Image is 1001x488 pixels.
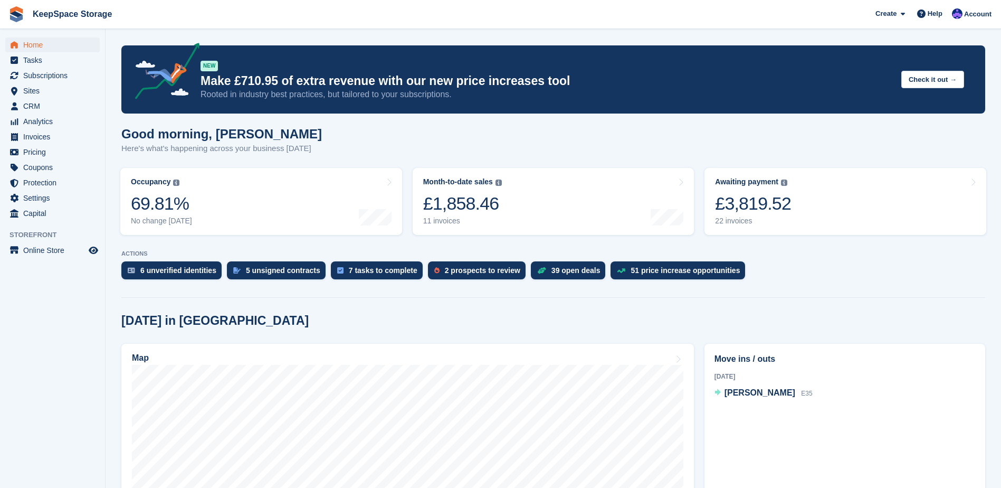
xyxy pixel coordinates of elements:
span: Create [875,8,897,19]
a: Month-to-date sales £1,858.46 11 invoices [413,168,694,235]
a: menu [5,53,100,68]
span: Invoices [23,129,87,144]
p: Make £710.95 of extra revenue with our new price increases tool [201,73,893,89]
span: Sites [23,83,87,98]
img: contract_signature_icon-13c848040528278c33f63329250d36e43548de30e8caae1d1a13099fd9432cc5.svg [233,267,241,274]
div: NEW [201,61,218,71]
span: Online Store [23,243,87,258]
p: Rooted in industry best practices, but tailored to your subscriptions. [201,89,893,100]
img: icon-info-grey-7440780725fd019a000dd9b08b2336e03edf1995a4989e88bcd33f0948082b44.svg [781,180,787,186]
img: icon-info-grey-7440780725fd019a000dd9b08b2336e03edf1995a4989e88bcd33f0948082b44.svg [173,180,179,186]
div: Month-to-date sales [423,177,493,186]
div: 51 price increase opportunities [631,266,740,275]
a: 7 tasks to complete [331,261,428,285]
span: Subscriptions [23,68,87,83]
span: Help [928,8,942,19]
a: menu [5,99,100,114]
a: 5 unsigned contracts [227,261,331,285]
h1: Good morning, [PERSON_NAME] [121,127,322,141]
div: £3,819.52 [715,193,791,214]
a: 39 open deals [531,261,611,285]
img: task-75834270c22a3079a89374b754ae025e5fb1db73e45f91037f5363f120a921f8.svg [337,267,344,274]
div: 11 invoices [423,217,502,226]
span: Protection [23,175,87,190]
button: Check it out → [901,71,964,88]
span: E35 [801,390,812,397]
a: menu [5,175,100,190]
img: icon-info-grey-7440780725fd019a000dd9b08b2336e03edf1995a4989e88bcd33f0948082b44.svg [495,180,502,186]
span: [PERSON_NAME] [724,388,795,397]
div: 2 prospects to review [445,266,520,275]
img: deal-1b604bf984904fb50ccaf53a9ad4b4a5d6e5aea283cecdc64d6e3604feb123c2.svg [537,267,546,274]
div: 7 tasks to complete [349,266,417,275]
a: [PERSON_NAME] E35 [714,387,813,400]
p: Here's what's happening across your business [DATE] [121,143,322,155]
img: verify_identity-adf6edd0f0f0b5bbfe63781bf79b02c33cf7c696d77639b501bdc392416b5a36.svg [128,267,135,274]
div: No change [DATE] [131,217,192,226]
img: Chloe Clark [952,8,962,19]
a: menu [5,160,100,175]
a: 2 prospects to review [428,261,531,285]
a: menu [5,37,100,52]
div: Awaiting payment [715,177,778,186]
span: CRM [23,99,87,114]
div: 5 unsigned contracts [246,266,320,275]
a: menu [5,114,100,129]
div: [DATE] [714,372,975,381]
span: Tasks [23,53,87,68]
span: Capital [23,206,87,221]
img: prospect-51fa495bee0391a8d652442698ab0144808aea92771e9ea1ae160a38d050c398.svg [434,267,440,274]
a: menu [5,243,100,258]
a: menu [5,145,100,159]
div: 39 open deals [551,266,600,275]
a: menu [5,129,100,144]
a: Awaiting payment £3,819.52 22 invoices [704,168,986,235]
div: Occupancy [131,177,170,186]
div: 6 unverified identities [140,266,216,275]
span: Account [964,9,992,20]
span: Home [23,37,87,52]
div: £1,858.46 [423,193,502,214]
a: menu [5,206,100,221]
h2: [DATE] in [GEOGRAPHIC_DATA] [121,314,309,328]
span: Settings [23,191,87,205]
a: menu [5,83,100,98]
a: 6 unverified identities [121,261,227,285]
span: Pricing [23,145,87,159]
a: KeepSpace Storage [28,5,116,23]
span: Analytics [23,114,87,129]
a: 51 price increase opportunities [611,261,750,285]
a: menu [5,68,100,83]
div: 22 invoices [715,217,791,226]
img: stora-icon-8386f47178a22dfd0bd8f6a31ec36ba5ce8667c1dd55bd0f319d3a0aa187defe.svg [8,6,24,22]
a: Preview store [87,244,100,257]
span: Storefront [9,230,105,240]
h2: Move ins / outs [714,353,975,365]
p: ACTIONS [121,250,985,257]
img: price-adjustments-announcement-icon-8257ccfd72463d97f412b2fc003d46551f7dbcb40ab6d574587a9cd5c0d94... [126,43,200,103]
h2: Map [132,353,149,363]
div: 69.81% [131,193,192,214]
span: Coupons [23,160,87,175]
img: price_increase_opportunities-93ffe204e8149a01c8c9dc8f82e8f89637d9d84a8eef4429ea346261dce0b2c0.svg [617,268,625,273]
a: Occupancy 69.81% No change [DATE] [120,168,402,235]
a: menu [5,191,100,205]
